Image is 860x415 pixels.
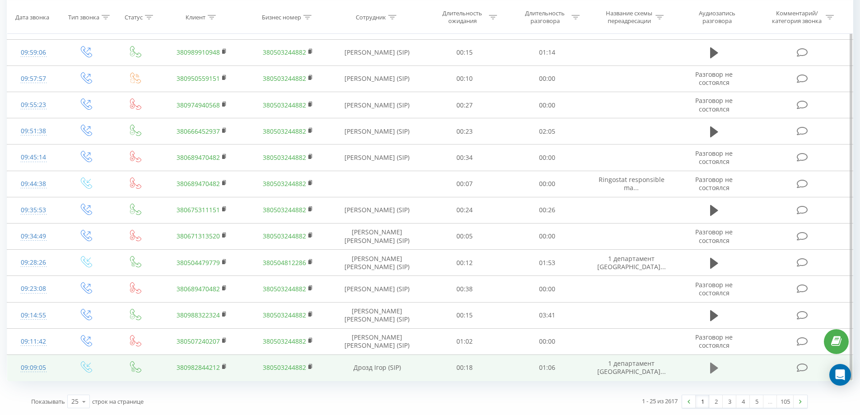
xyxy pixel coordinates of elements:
a: 2 [709,395,723,408]
div: Бизнес номер [262,13,301,21]
a: 380689470482 [177,153,220,162]
span: 1 департамент [GEOGRAPHIC_DATA]... [597,254,666,271]
a: 380950559151 [177,74,220,83]
a: 380503244882 [263,74,306,83]
td: 00:00 [506,171,589,197]
a: 380503244882 [263,205,306,214]
td: 00:10 [423,65,506,92]
td: 02:05 [506,118,589,145]
td: 00:00 [506,276,589,302]
div: 09:34:49 [16,228,51,245]
div: 09:09:05 [16,359,51,377]
td: 01:14 [506,39,589,65]
a: 380504812286 [263,258,306,267]
span: Разговор не состоялся [695,280,733,297]
div: Аудиозапись разговора [688,9,746,25]
td: [PERSON_NAME] (SIP) [331,92,423,118]
td: 00:12 [423,250,506,276]
div: 1 - 25 из 2617 [642,396,678,406]
td: 00:15 [423,39,506,65]
td: 00:27 [423,92,506,118]
span: Разговор не состоялся [695,175,733,192]
div: Тип звонка [68,13,99,21]
div: 09:44:38 [16,175,51,193]
td: 03:41 [506,302,589,328]
span: Показывать [31,397,65,406]
a: 380974940568 [177,101,220,109]
td: 00:00 [506,223,589,249]
td: [PERSON_NAME] (SIP) [331,197,423,223]
a: 3 [723,395,736,408]
div: 09:45:14 [16,149,51,166]
div: Сотрудник [356,13,386,21]
a: 380503244882 [263,284,306,293]
a: 380689470482 [177,284,220,293]
a: 380503244882 [263,179,306,188]
td: 00:38 [423,276,506,302]
td: [PERSON_NAME] (SIP) [331,276,423,302]
a: 380503244882 [263,127,306,135]
div: 09:14:55 [16,307,51,324]
a: 380671313520 [177,232,220,240]
div: Длительность разговора [521,9,569,25]
td: [PERSON_NAME] [PERSON_NAME] (SIP) [331,250,423,276]
a: 380982844212 [177,363,220,372]
a: 380503244882 [263,232,306,240]
a: 380989910948 [177,48,220,56]
td: [PERSON_NAME] (SIP) [331,118,423,145]
div: 09:28:26 [16,254,51,271]
span: 1 департамент [GEOGRAPHIC_DATA]... [597,359,666,376]
span: Разговор не состоялся [695,149,733,166]
div: Название схемы переадресации [605,9,653,25]
td: 00:05 [423,223,506,249]
a: 380503244882 [263,311,306,319]
div: … [763,395,777,408]
div: 09:11:42 [16,333,51,350]
div: Длительность ожидания [438,9,487,25]
div: 09:23:08 [16,280,51,298]
div: Клиент [186,13,205,21]
td: 00:34 [423,145,506,171]
td: 00:26 [506,197,589,223]
td: 00:07 [423,171,506,197]
td: Дрозд Ігор (SIP) [331,354,423,381]
div: 09:55:23 [16,96,51,114]
td: 00:24 [423,197,506,223]
div: Open Intercom Messenger [829,364,851,386]
a: 380503244882 [263,153,306,162]
div: 09:57:57 [16,70,51,88]
span: строк на странице [92,397,144,406]
span: Ringostat responsible ma... [599,175,665,192]
td: 01:02 [423,328,506,354]
a: 4 [736,395,750,408]
td: [PERSON_NAME] (SIP) [331,65,423,92]
span: Разговор не состоялся [695,70,733,87]
a: 380988322324 [177,311,220,319]
a: 105 [777,395,794,408]
td: 00:00 [506,328,589,354]
td: 00:00 [506,145,589,171]
a: 380503244882 [263,101,306,109]
a: 380689470482 [177,179,220,188]
a: 380503244882 [263,48,306,56]
a: 380507240207 [177,337,220,345]
a: 380503244882 [263,363,306,372]
td: [PERSON_NAME] [PERSON_NAME] (SIP) [331,223,423,249]
td: [PERSON_NAME] [PERSON_NAME] (SIP) [331,302,423,328]
a: 380504479779 [177,258,220,267]
a: 380503244882 [263,337,306,345]
div: Дата звонка [15,13,49,21]
div: 09:35:53 [16,201,51,219]
td: [PERSON_NAME] (SIP) [331,145,423,171]
td: 00:00 [506,92,589,118]
a: 380675311151 [177,205,220,214]
td: 00:15 [423,302,506,328]
span: Разговор не состоялся [695,228,733,244]
a: 5 [750,395,763,408]
td: 00:18 [423,354,506,381]
td: 00:23 [423,118,506,145]
td: 01:06 [506,354,589,381]
div: Комментарий/категория звонка [771,9,823,25]
td: 00:00 [506,65,589,92]
td: [PERSON_NAME] (SIP) [331,39,423,65]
